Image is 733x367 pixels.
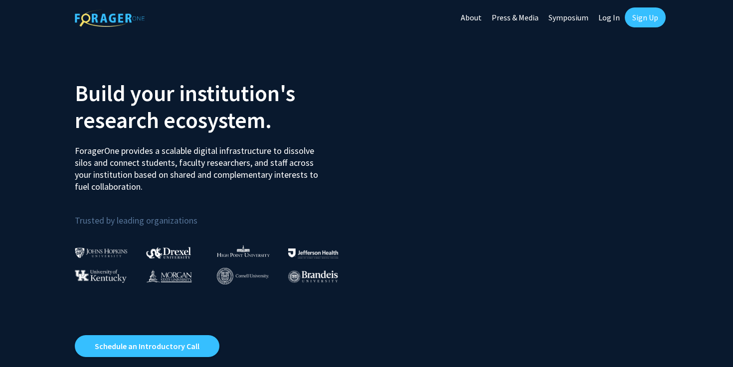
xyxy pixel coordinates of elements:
[75,201,359,228] p: Trusted by leading organizations
[288,270,338,283] img: Brandeis University
[146,247,191,258] img: Drexel University
[625,7,666,27] a: Sign Up
[75,9,145,27] img: ForagerOne Logo
[217,245,270,257] img: High Point University
[75,269,127,283] img: University of Kentucky
[146,269,192,282] img: Morgan State University
[75,247,128,258] img: Johns Hopkins University
[75,137,325,193] p: ForagerOne provides a scalable digital infrastructure to dissolve silos and connect students, fac...
[75,80,359,133] h2: Build your institution's research ecosystem.
[75,335,219,357] a: Opens in a new tab
[288,248,338,258] img: Thomas Jefferson University
[217,268,269,284] img: Cornell University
